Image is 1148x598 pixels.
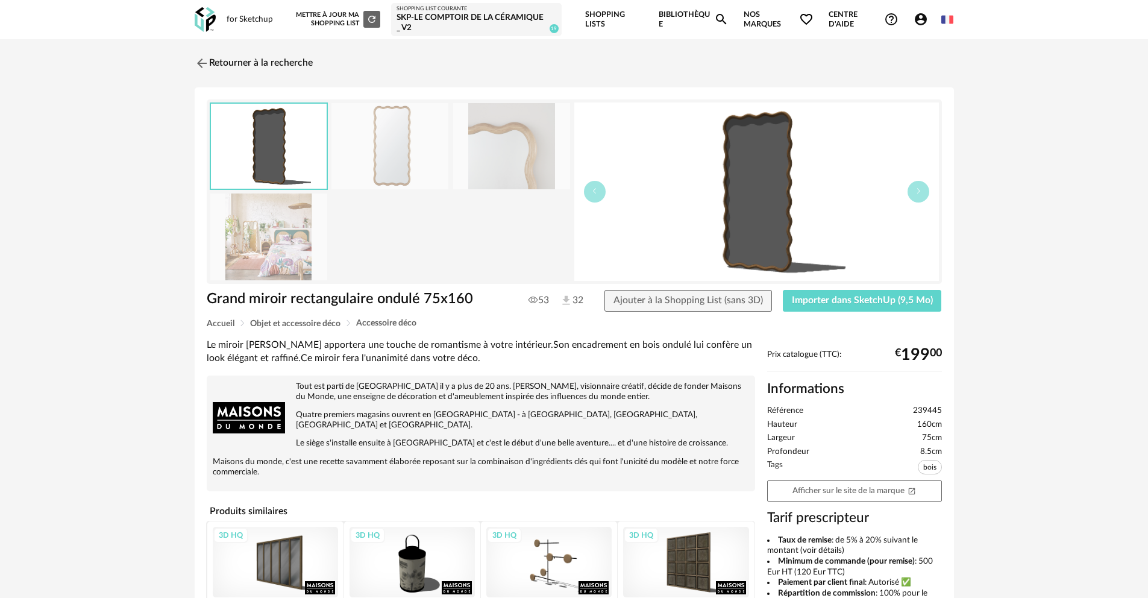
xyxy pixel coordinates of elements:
span: Profondeur [767,447,809,458]
div: Breadcrumb [207,319,942,328]
p: Tout est parti de [GEOGRAPHIC_DATA] il y a plus de 20 ans. [PERSON_NAME], visionnaire créatif, dé... [213,382,749,402]
img: svg+xml;base64,PHN2ZyB3aWR0aD0iMjQiIGhlaWdodD0iMjQiIHZpZXdCb3g9IjAgMCAyNCAyNCIgZmlsbD0ibm9uZSIgeG... [195,56,209,71]
span: Refresh icon [366,16,377,22]
span: 32 [560,294,582,307]
span: Heart Outline icon [799,12,814,27]
a: Retourner à la recherche [195,50,313,77]
img: thumbnail.png [574,102,939,281]
span: Référence [767,406,803,417]
div: SKP-Le comptoir de la céramique _ v2 [397,13,556,34]
span: 160cm [917,420,942,430]
div: 3D HQ [213,527,248,543]
li: : 500 Eur HT (120 Eur TTC) [767,556,942,578]
img: grand-miroir-rectangulaire-ondule-75x160-1000-0-5-239445_1.jpg [331,103,448,189]
h4: Produits similaires [207,502,755,520]
h1: Grand miroir rectangulaire ondulé 75x160 [207,290,506,309]
span: Accessoire déco [356,319,416,327]
span: Help Circle Outline icon [884,12,899,27]
b: Taux de remise [778,536,832,544]
span: Account Circle icon [914,12,933,27]
img: OXP [195,7,216,32]
div: Mettre à jour ma Shopping List [293,11,380,28]
span: 199 [901,350,930,360]
span: 53 [529,294,549,306]
li: : Autorisé ✅ [767,578,942,588]
span: Largeur [767,433,795,444]
h2: Informations [767,380,942,398]
div: Shopping List courante [397,5,556,13]
b: Répartition de commission [778,589,876,597]
div: Le miroir [PERSON_NAME] apportera une touche de romantisme à votre intérieur.Son encadrement en b... [207,339,755,365]
img: Téléchargements [560,294,572,307]
div: Prix catalogue (TTC): [767,350,942,372]
a: Shopping List courante SKP-Le comptoir de la céramique _ v2 19 [397,5,556,34]
span: 19 [550,24,559,33]
div: 3D HQ [350,527,385,543]
img: fr [941,13,954,26]
img: brand logo [213,382,285,454]
div: for Sketchup [227,14,273,25]
button: Ajouter à la Shopping List (sans 3D) [604,290,772,312]
span: Ajouter à la Shopping List (sans 3D) [613,295,763,305]
span: Centre d'aideHelp Circle Outline icon [829,10,898,30]
div: 3D HQ [624,527,659,543]
b: Paiement par client final [778,578,865,587]
span: Magnify icon [714,12,729,27]
img: grand-miroir-rectangulaire-ondule-75x160-1000-0-5-239445_4.jpg [210,194,327,280]
div: 3D HQ [487,527,522,543]
span: 75cm [922,433,942,444]
li: : de 5% à 20% suivant le montant (voir détails) [767,535,942,556]
span: Accueil [207,319,234,328]
span: Account Circle icon [914,12,928,27]
span: 239445 [913,406,942,417]
span: 8.5cm [920,447,942,458]
span: Open In New icon [908,486,916,494]
div: € 00 [895,350,942,360]
p: Maisons du monde, c'est une recette savamment élaborée reposant sur la combinaison d'ingrédients ... [213,457,749,477]
span: Tags [767,460,783,477]
img: thumbnail.png [211,104,327,189]
b: Minimum de commande (pour remise) [778,557,915,565]
span: Objet et accessoire déco [250,319,340,328]
h3: Tarif prescripteur [767,509,942,527]
p: Le siège s'installe ensuite à [GEOGRAPHIC_DATA] et c'est le début d'une belle aventure.... et d'u... [213,438,749,448]
span: Hauteur [767,420,797,430]
p: Quatre premiers magasins ouvrent en [GEOGRAPHIC_DATA] - à [GEOGRAPHIC_DATA], [GEOGRAPHIC_DATA], [... [213,410,749,430]
a: Afficher sur le site de la marqueOpen In New icon [767,480,942,502]
span: Importer dans SketchUp (9,5 Mo) [792,295,933,305]
span: bois [918,460,942,474]
button: Importer dans SketchUp (9,5 Mo) [783,290,942,312]
img: grand-miroir-rectangulaire-ondule-75x160-1000-0-5-239445_3.jpg [453,103,570,189]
